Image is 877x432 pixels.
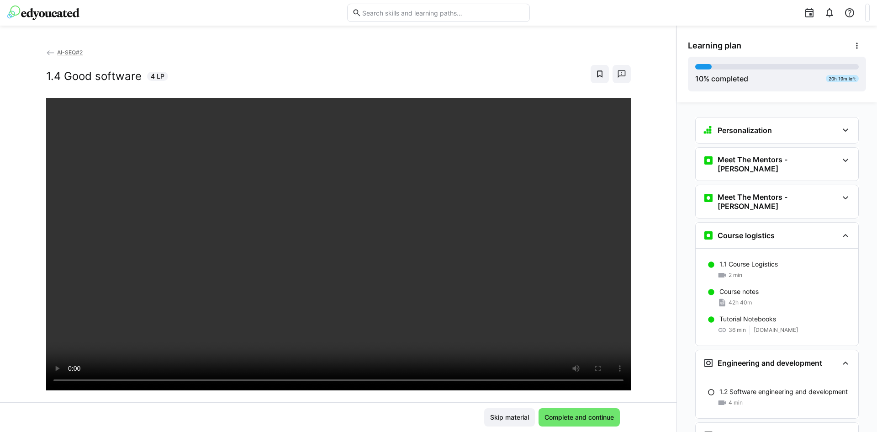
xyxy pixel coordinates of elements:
span: 4 LP [151,72,164,81]
span: 4 min [729,399,743,406]
p: 1.1 Course Logistics [719,260,778,269]
h3: Meet The Mentors - [PERSON_NAME] [718,155,838,173]
span: 2 min [729,272,742,279]
button: Complete and continue [539,408,620,427]
h3: Meet The Mentors - [PERSON_NAME] [718,192,838,211]
span: Learning plan [688,41,741,51]
span: [DOMAIN_NAME] [754,326,798,334]
h2: 1.4 Good software [46,69,142,83]
span: 42h 40m [729,299,752,306]
a: AI-SEQ#2 [46,49,83,56]
button: Skip material [484,408,535,427]
input: Search skills and learning paths… [361,9,525,17]
h3: Engineering and development [718,358,822,368]
p: Tutorial Notebooks [719,315,776,324]
span: Skip material [489,413,530,422]
div: % completed [695,73,748,84]
span: Complete and continue [543,413,615,422]
span: 10 [695,74,703,83]
div: 20h 19m left [826,75,859,82]
p: 1.2 Software engineering and development [719,387,848,396]
span: AI-SEQ#2 [57,49,83,56]
h3: Personalization [718,126,772,135]
p: Course notes [719,287,759,296]
h3: Course logistics [718,231,775,240]
span: 36 min [729,326,746,334]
